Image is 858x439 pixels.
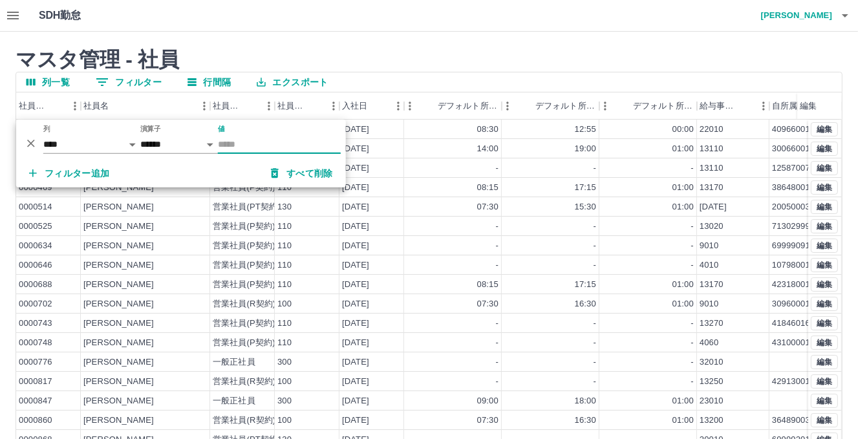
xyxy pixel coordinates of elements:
button: 編集 [811,374,838,389]
div: 社員名 [83,92,109,120]
div: [PERSON_NAME] [83,337,154,349]
div: [PERSON_NAME] [83,317,154,330]
div: [DATE] [342,279,369,291]
div: 32010 [700,356,724,369]
div: 0000525 [19,220,52,233]
div: 社員番号 [16,92,81,120]
div: 38648001 [772,182,810,194]
div: 07:30 [477,414,499,427]
div: [DATE] [342,395,369,407]
div: 40966001 [772,123,810,136]
button: ソート [615,97,633,115]
div: 0000847 [19,395,52,407]
div: [DATE] [342,123,369,136]
div: 0000646 [19,259,52,272]
div: 01:00 [672,143,694,155]
div: 09:00 [477,395,499,407]
div: 30960001 [772,298,810,310]
div: [PERSON_NAME] [83,259,154,272]
button: メニュー [754,96,773,116]
div: 営業社員(P契約) [213,220,275,233]
button: メニュー [324,96,343,116]
button: 編集 [811,142,838,156]
div: 300 [277,395,292,407]
div: - [496,356,499,369]
div: 社員区分コード [277,92,306,120]
div: フィルター表示 [16,120,346,187]
div: デフォルト所定開始時刻 [438,92,499,120]
div: 給与事業所コード [697,92,769,120]
div: - [594,337,596,349]
div: 13200 [700,414,724,427]
div: 0000776 [19,356,52,369]
button: 編集 [811,413,838,427]
div: 23010 [700,395,724,407]
div: 16:30 [575,414,596,427]
div: 01:00 [672,414,694,427]
label: 列 [43,123,50,133]
div: - [496,337,499,349]
div: 13110 [700,162,724,175]
div: 100 [277,414,292,427]
div: 営業社員(P契約) [213,317,275,330]
button: 編集 [811,161,838,175]
div: - [691,259,694,272]
button: 編集 [811,239,838,253]
div: - [691,376,694,388]
div: - [691,240,694,252]
div: 0000634 [19,240,52,252]
div: [DATE] [342,298,369,310]
div: 社員区分 [210,92,275,120]
div: - [594,162,596,175]
div: 00:00 [672,123,694,136]
button: ソート [517,97,535,115]
div: - [594,356,596,369]
button: 編集 [811,122,838,136]
button: 編集 [811,297,838,311]
div: 9010 [700,240,719,252]
div: 一般正社員 [213,395,255,407]
div: 08:15 [477,279,499,291]
div: デフォルト所定終業時刻 [502,92,599,120]
div: 自所属契約コード [772,92,808,120]
div: 社員区分 [213,92,241,120]
div: 110 [277,337,292,349]
div: - [594,220,596,233]
div: [PERSON_NAME] [83,240,154,252]
button: すべて削除 [261,162,343,185]
div: - [594,317,596,330]
div: 71302999 [772,220,810,233]
div: 20050003 [772,201,810,213]
div: [PERSON_NAME] [83,395,154,407]
div: - [496,317,499,330]
div: [DATE] [700,201,727,213]
button: 行間隔 [177,72,241,92]
div: [DATE] [342,317,369,330]
div: 110 [277,220,292,233]
div: - [496,220,499,233]
div: [DATE] [342,240,369,252]
div: 07:30 [477,201,499,213]
div: - [691,317,694,330]
div: [PERSON_NAME] [83,356,154,369]
div: 社員区分コード [275,92,339,120]
div: 69999091 [772,240,810,252]
div: 0000743 [19,317,52,330]
button: 編集 [811,180,838,195]
button: ソート [109,97,127,115]
div: 17:15 [575,182,596,194]
div: [DATE] [342,182,369,194]
div: 営業社員(P契約) [213,259,275,272]
button: フィルター表示 [85,72,172,92]
div: 0000748 [19,337,52,349]
div: - [496,376,499,388]
div: 社員名 [81,92,210,120]
button: 編集 [811,355,838,369]
div: - [496,162,499,175]
button: ソート [736,97,754,115]
div: 110 [277,240,292,252]
div: 13020 [700,220,724,233]
div: デフォルト所定終業時刻 [535,92,597,120]
div: 07:30 [477,298,499,310]
button: 編集 [811,394,838,408]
